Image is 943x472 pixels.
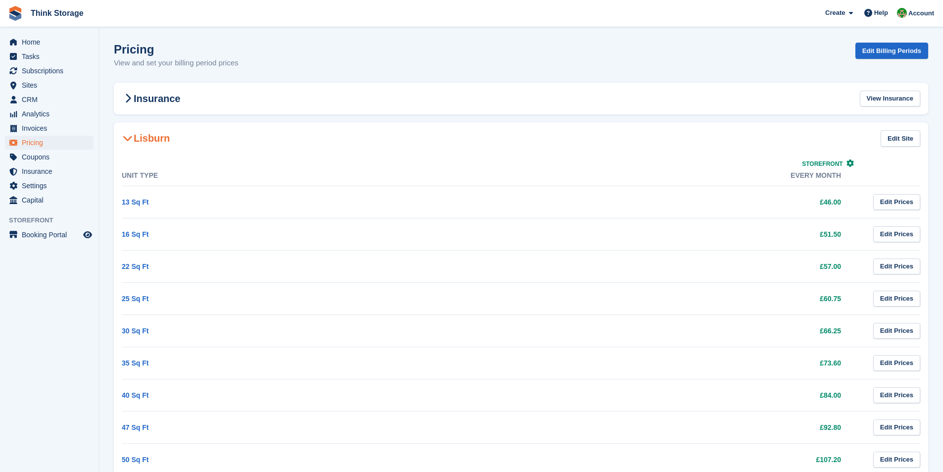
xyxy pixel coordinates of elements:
[122,230,149,238] a: 16 Sq Ft
[492,347,861,379] td: £73.60
[5,64,94,78] a: menu
[492,282,861,315] td: £60.75
[122,359,149,367] a: 35 Sq Ft
[22,150,81,164] span: Coupons
[860,91,920,107] a: View Insurance
[27,5,88,21] a: Think Storage
[122,327,149,335] a: 30 Sq Ft
[122,198,149,206] a: 13 Sq Ft
[22,228,81,242] span: Booking Portal
[22,78,81,92] span: Sites
[908,8,934,18] span: Account
[22,193,81,207] span: Capital
[5,93,94,106] a: menu
[873,291,920,307] a: Edit Prices
[492,250,861,282] td: £57.00
[5,121,94,135] a: menu
[873,259,920,275] a: Edit Prices
[122,456,149,464] a: 50 Sq Ft
[122,423,149,431] a: 47 Sq Ft
[22,164,81,178] span: Insurance
[492,165,861,186] th: Every month
[5,50,94,63] a: menu
[22,121,81,135] span: Invoices
[492,411,861,443] td: £92.80
[122,391,149,399] a: 40 Sq Ft
[122,262,149,270] a: 22 Sq Ft
[5,78,94,92] a: menu
[22,50,81,63] span: Tasks
[874,8,888,18] span: Help
[82,229,94,241] a: Preview store
[122,93,180,105] h2: Insurance
[5,150,94,164] a: menu
[492,315,861,347] td: £66.25
[855,43,928,59] a: Edit Billing Periods
[22,93,81,106] span: CRM
[22,179,81,193] span: Settings
[5,35,94,49] a: menu
[122,132,170,144] h2: Lisburn
[9,215,99,225] span: Storefront
[802,160,843,167] span: Storefront
[114,57,239,69] p: View and set your billing period prices
[5,228,94,242] a: menu
[873,226,920,243] a: Edit Prices
[5,136,94,150] a: menu
[873,355,920,371] a: Edit Prices
[5,107,94,121] a: menu
[5,179,94,193] a: menu
[492,186,861,218] td: £46.00
[8,6,23,21] img: stora-icon-8386f47178a22dfd0bd8f6a31ec36ba5ce8667c1dd55bd0f319d3a0aa187defe.svg
[5,164,94,178] a: menu
[802,160,854,167] a: Storefront
[122,165,492,186] th: Unit Type
[873,387,920,404] a: Edit Prices
[5,193,94,207] a: menu
[22,136,81,150] span: Pricing
[873,194,920,210] a: Edit Prices
[873,452,920,468] a: Edit Prices
[881,130,920,147] a: Edit Site
[22,107,81,121] span: Analytics
[873,420,920,436] a: Edit Prices
[825,8,845,18] span: Create
[114,43,239,56] h1: Pricing
[492,218,861,250] td: £51.50
[22,35,81,49] span: Home
[873,323,920,339] a: Edit Prices
[492,379,861,411] td: £84.00
[897,8,907,18] img: Sarah Mackie
[22,64,81,78] span: Subscriptions
[122,295,149,303] a: 25 Sq Ft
